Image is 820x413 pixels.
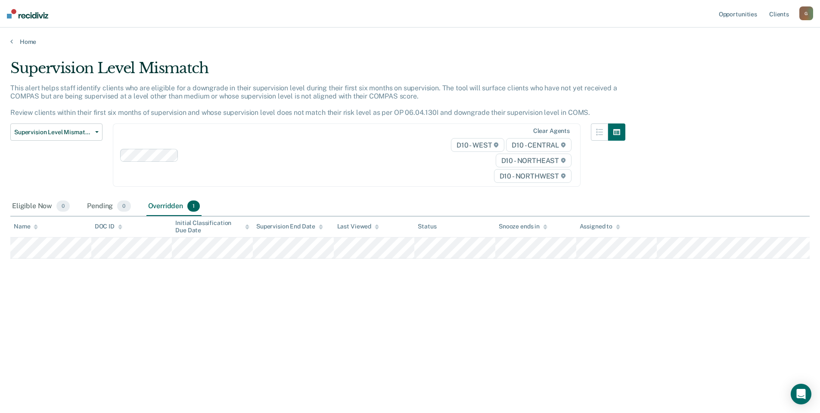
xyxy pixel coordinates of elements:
span: D10 - NORTHEAST [496,154,572,167]
div: Open Intercom Messenger [791,384,811,404]
div: Status [418,223,436,230]
div: Supervision End Date [256,223,323,230]
div: Name [14,223,38,230]
img: Recidiviz [7,9,48,18]
div: Supervision Level Mismatch [10,59,625,84]
a: Home [10,38,810,46]
button: G [799,6,813,20]
div: Overridden1 [146,197,202,216]
div: Assigned to [580,223,620,230]
button: Supervision Level Mismatch [10,123,102,141]
span: D10 - NORTHWEST [494,169,572,183]
span: 1 [187,200,200,212]
span: D10 - CENTRAL [506,138,572,152]
div: Last Viewed [337,223,379,230]
div: Snooze ends in [499,223,547,230]
span: Supervision Level Mismatch [14,129,92,136]
span: 0 [117,200,130,212]
span: 0 [56,200,70,212]
div: Pending0 [85,197,132,216]
span: D10 - WEST [451,138,504,152]
div: Initial Classification Due Date [175,219,249,234]
div: DOC ID [95,223,122,230]
p: This alert helps staff identify clients who are eligible for a downgrade in their supervision lev... [10,84,617,117]
div: Eligible Now0 [10,197,71,216]
div: Clear agents [533,127,570,135]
